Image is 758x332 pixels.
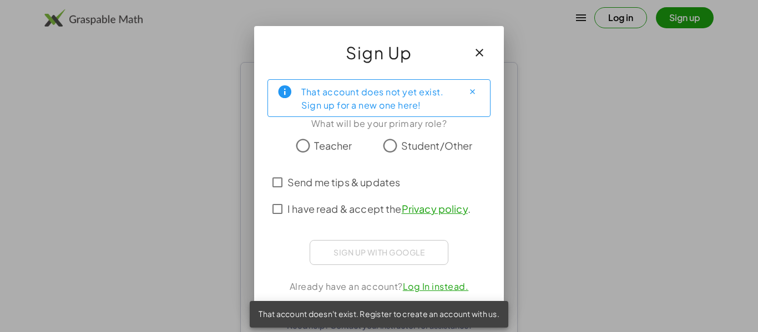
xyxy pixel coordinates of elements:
[301,84,454,112] div: That account does not yet exist. Sign up for a new one here!
[402,202,468,215] a: Privacy policy
[403,280,469,292] a: Log In instead.
[250,301,508,328] div: That account doesn't exist. Register to create an account with us.
[463,83,481,101] button: Close
[287,175,400,190] span: Send me tips & updates
[287,201,471,216] span: I have read & accept the .
[346,39,412,66] span: Sign Up
[314,138,352,153] span: Teacher
[267,280,491,293] div: Already have an account?
[267,117,491,130] div: What will be your primary role?
[401,138,473,153] span: Student/Other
